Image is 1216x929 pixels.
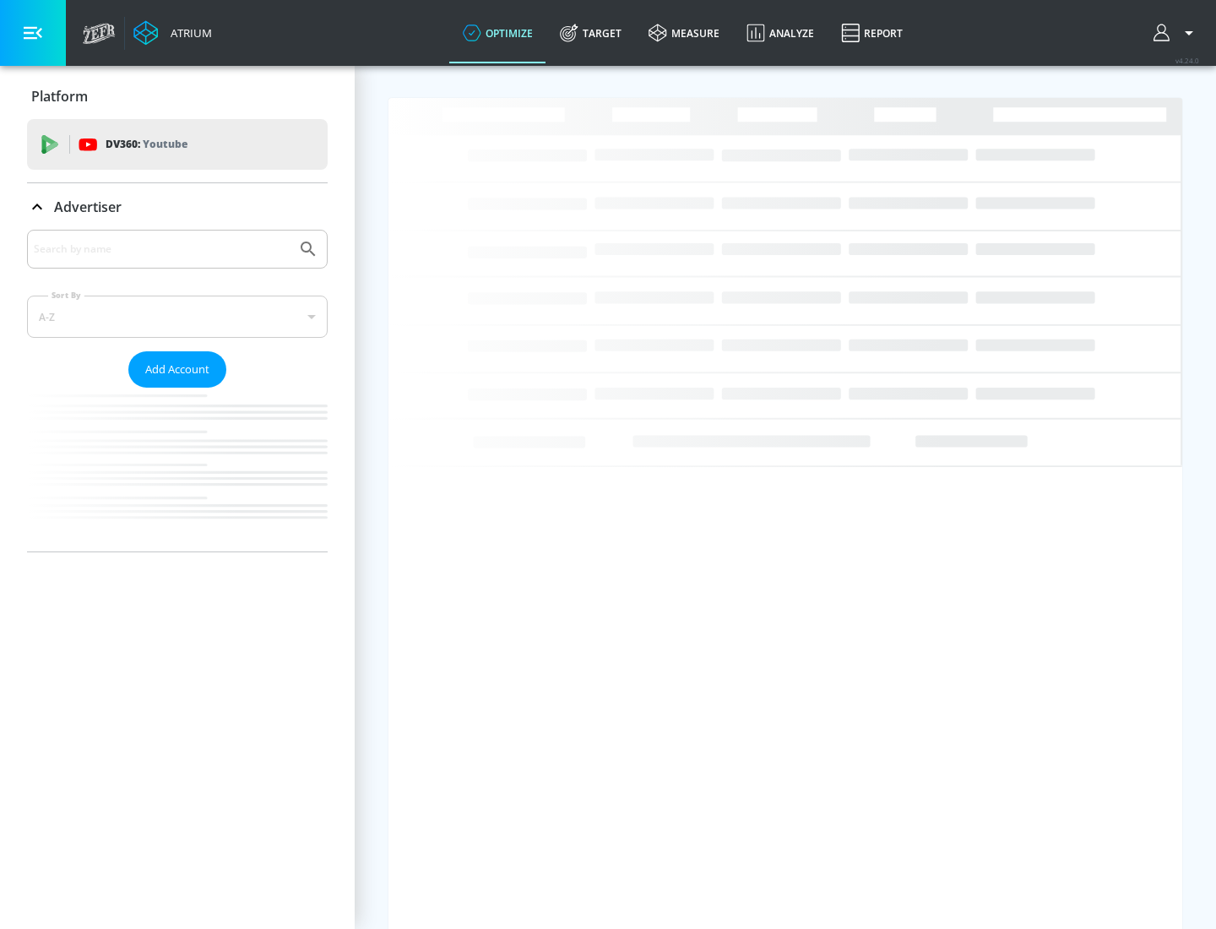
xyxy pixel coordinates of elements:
[27,183,328,231] div: Advertiser
[164,25,212,41] div: Atrium
[1175,56,1199,65] span: v 4.24.0
[27,388,328,551] nav: list of Advertiser
[27,296,328,338] div: A-Z
[106,135,187,154] p: DV360:
[54,198,122,216] p: Advertiser
[31,87,88,106] p: Platform
[34,238,290,260] input: Search by name
[449,3,546,63] a: optimize
[143,135,187,153] p: Youtube
[828,3,916,63] a: Report
[128,351,226,388] button: Add Account
[145,360,209,379] span: Add Account
[635,3,733,63] a: measure
[48,290,84,301] label: Sort By
[546,3,635,63] a: Target
[27,230,328,551] div: Advertiser
[133,20,212,46] a: Atrium
[27,73,328,120] div: Platform
[27,119,328,170] div: DV360: Youtube
[733,3,828,63] a: Analyze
